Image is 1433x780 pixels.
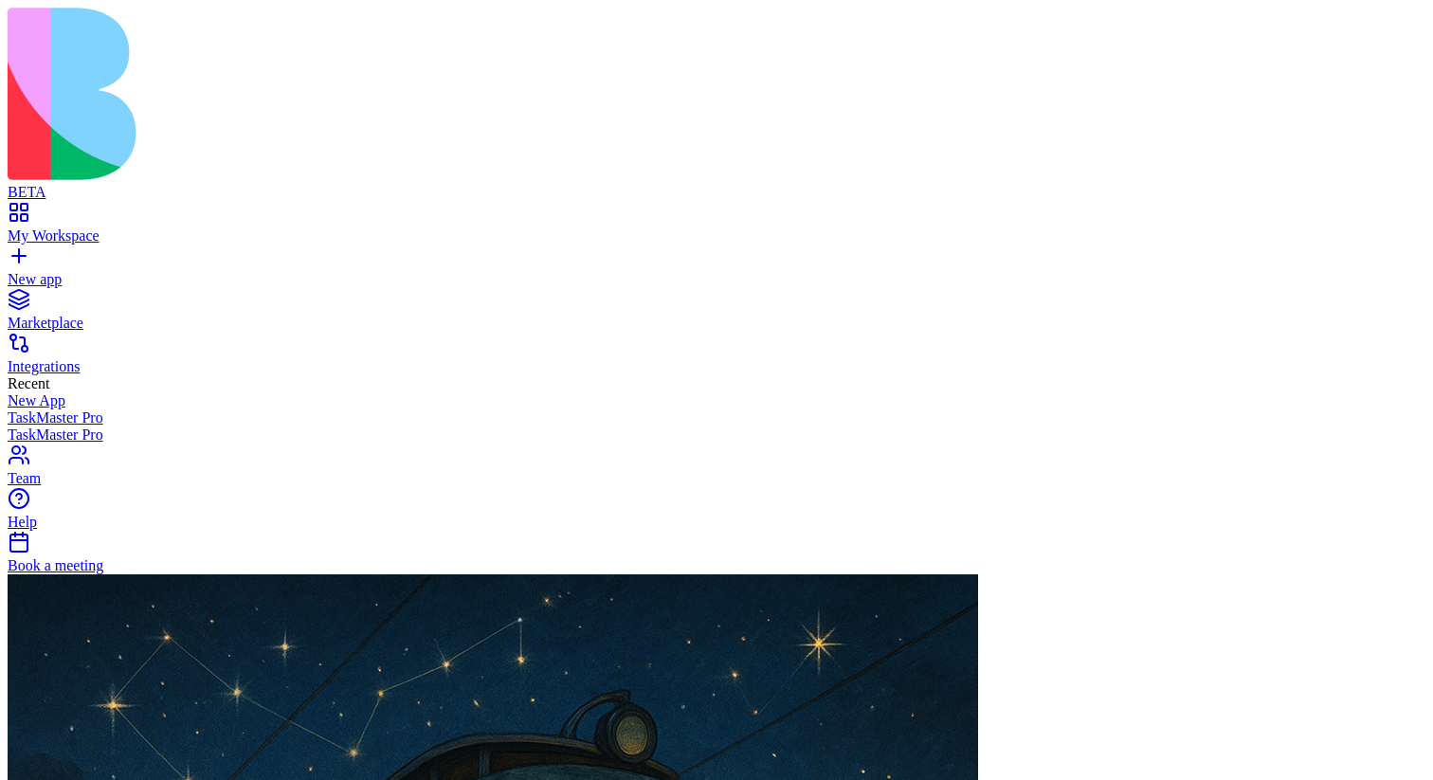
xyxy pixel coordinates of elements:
a: Book a meeting [8,540,1425,574]
div: Marketplace [8,315,1425,332]
div: Book a meeting [8,557,1425,574]
div: Integrations [8,358,1425,375]
span: Recent [8,375,49,391]
a: Team [8,453,1425,487]
a: Help [8,497,1425,531]
div: Team [8,470,1425,487]
a: TaskMaster Pro [8,409,1425,426]
div: BETA [8,184,1425,201]
a: TaskMaster Pro [8,426,1425,444]
a: Marketplace [8,298,1425,332]
div: My Workspace [8,227,1425,245]
a: BETA [8,167,1425,201]
img: logo [8,8,770,180]
div: Help [8,514,1425,531]
a: Integrations [8,341,1425,375]
a: New App [8,392,1425,409]
a: My Workspace [8,210,1425,245]
div: New app [8,271,1425,288]
a: New app [8,254,1425,288]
